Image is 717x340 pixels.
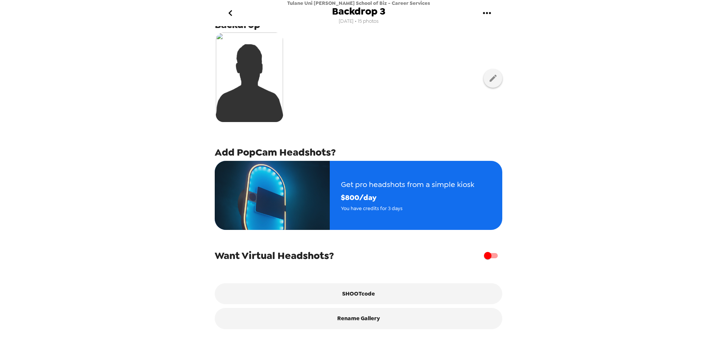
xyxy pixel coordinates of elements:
[332,6,385,16] span: Backdrop 3
[475,1,499,25] button: gallery menu
[216,32,283,122] img: silhouette
[341,191,474,204] span: $ 800 /day
[215,161,502,230] button: Get pro headshots from a simple kiosk$800/dayYou have credits for 3 days
[215,283,502,304] button: SHOOTcode
[218,1,242,25] button: go back
[341,178,474,191] span: Get pro headshots from a simple kiosk
[215,308,502,329] button: Rename Gallery
[215,249,334,262] span: Want Virtual Headshots?
[339,16,379,26] span: [DATE] • 15 photos
[215,161,330,230] img: popcam example
[341,204,474,213] span: You have credits for 3 days
[215,146,336,159] span: Add PopCam Headshots?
